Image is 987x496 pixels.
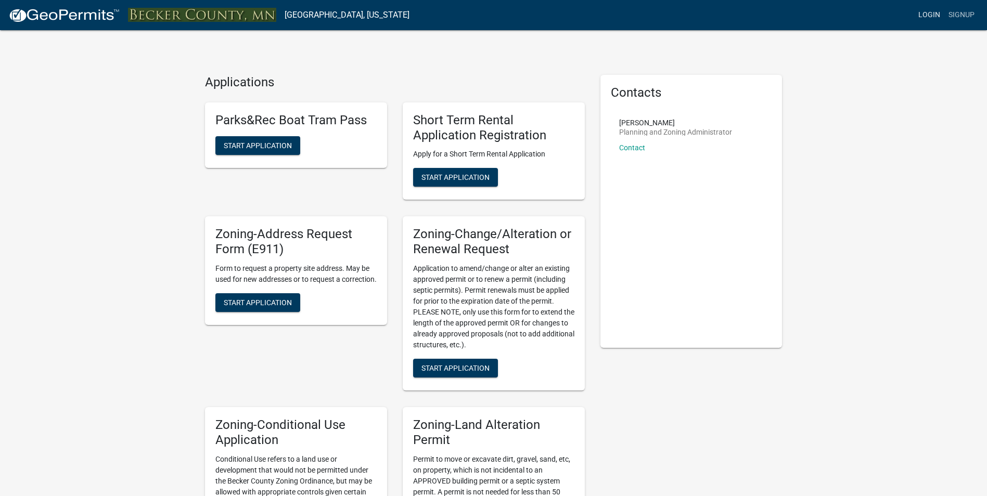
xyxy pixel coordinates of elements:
[421,363,490,372] span: Start Application
[611,85,772,100] h5: Contacts
[224,298,292,306] span: Start Application
[619,143,645,152] a: Contact
[413,263,574,350] p: Application to amend/change or alter an existing approved permit or to renew a permit (including ...
[413,227,574,257] h5: Zoning-Change/Alteration or Renewal Request
[421,173,490,181] span: Start Application
[914,5,944,25] a: Login
[413,149,574,160] p: Apply for a Short Term Rental Application
[285,6,409,24] a: [GEOGRAPHIC_DATA], [US_STATE]
[944,5,979,25] a: Signup
[224,141,292,149] span: Start Application
[215,417,377,448] h5: Zoning-Conditional Use Application
[413,417,574,448] h5: Zoning-Land Alteration Permit
[413,359,498,377] button: Start Application
[413,113,574,143] h5: Short Term Rental Application Registration
[215,263,377,285] p: Form to request a property site address. May be used for new addresses or to request a correction.
[215,136,300,155] button: Start Application
[215,113,377,128] h5: Parks&Rec Boat Tram Pass
[215,227,377,257] h5: Zoning-Address Request Form (E911)
[413,168,498,187] button: Start Application
[205,75,585,90] h4: Applications
[128,8,276,22] img: Becker County, Minnesota
[619,128,732,136] p: Planning and Zoning Administrator
[619,119,732,126] p: [PERSON_NAME]
[215,293,300,312] button: Start Application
